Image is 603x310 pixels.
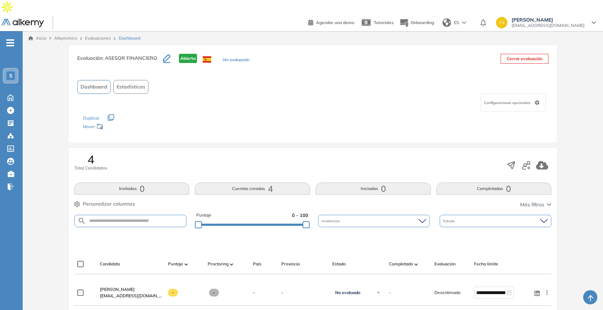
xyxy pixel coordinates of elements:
span: Personalizar columnas [83,200,135,208]
a: Inicio [28,35,46,41]
div: Incidencias [318,215,430,227]
span: Duplicar [83,115,99,121]
span: - [209,289,219,297]
span: - [281,289,327,296]
span: Fecha límite [474,261,498,267]
span: - [168,289,178,297]
span: Puntaje [168,261,183,267]
img: [missing "en.ARROW_ALT" translation] [230,263,233,265]
span: Desestimado [434,289,461,296]
a: Evaluaciones [85,35,111,41]
div: Estado [440,215,551,227]
span: Proctoring [208,261,229,267]
button: Onboarding [399,15,434,30]
img: [missing "en.ARROW_ALT" translation] [185,263,188,265]
img: SEARCH_ALT [78,217,86,225]
span: [EMAIL_ADDRESS][DOMAIN_NAME] [512,23,585,28]
span: Estado [332,261,346,267]
a: Agendar una demo [308,18,354,26]
a: Tutoriales [360,13,394,32]
span: Dashboard [119,35,140,41]
button: Completadas0 [436,183,552,195]
span: 0 - 100 [292,212,308,219]
a: [PERSON_NAME] [100,286,162,293]
img: [missing "en.ARROW_ALT" translation] [415,263,418,265]
span: Candidato [100,261,120,267]
span: - [389,289,391,296]
span: Abierta [179,54,197,63]
span: Evaluación [434,261,456,267]
span: - [253,289,255,296]
div: Configuraciones opcionales [481,94,546,111]
span: No evaluado [335,290,360,295]
img: Logo [1,19,44,28]
button: Personalizar columnas [74,200,135,208]
img: arrow [462,21,466,24]
span: Total Candidatos [74,165,107,171]
span: [PERSON_NAME] [512,17,585,23]
span: 4 [88,154,94,165]
span: S [9,73,12,79]
span: Onboarding [411,20,434,25]
button: Ver evaluación [222,57,249,64]
span: Estado [443,218,456,224]
span: Dashboard [80,83,107,91]
span: Alkymetrics [54,35,77,41]
span: : ASESOR FINANCIERO [102,55,157,61]
span: Tutoriales [374,20,394,25]
span: País [253,261,261,267]
img: ESP [203,56,211,63]
span: Completado [389,261,413,267]
span: [PERSON_NAME] [100,287,135,292]
button: Dashboard [77,80,111,94]
span: Puntaje [196,212,212,219]
button: Estadísticas [113,80,148,94]
span: Provincia [281,261,300,267]
button: Invitados0 [74,183,190,195]
button: Cuentas creadas4 [195,183,310,195]
span: Incidencias [322,218,341,224]
h3: Evaluación [77,54,163,69]
div: Mover [83,121,154,134]
span: ES [454,19,459,26]
span: Configuraciones opcionales [484,100,532,105]
span: Agendar una demo [316,20,354,25]
span: Estadísticas [117,83,145,91]
img: Ícono de flecha [376,291,381,295]
button: Cerrar evaluación [501,54,548,64]
span: [EMAIL_ADDRESS][DOMAIN_NAME] [100,293,162,299]
img: world [443,18,451,27]
i: - [6,42,14,44]
span: Más filtros [520,201,544,208]
button: Más filtros [520,201,551,208]
button: Iniciadas0 [316,183,431,195]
